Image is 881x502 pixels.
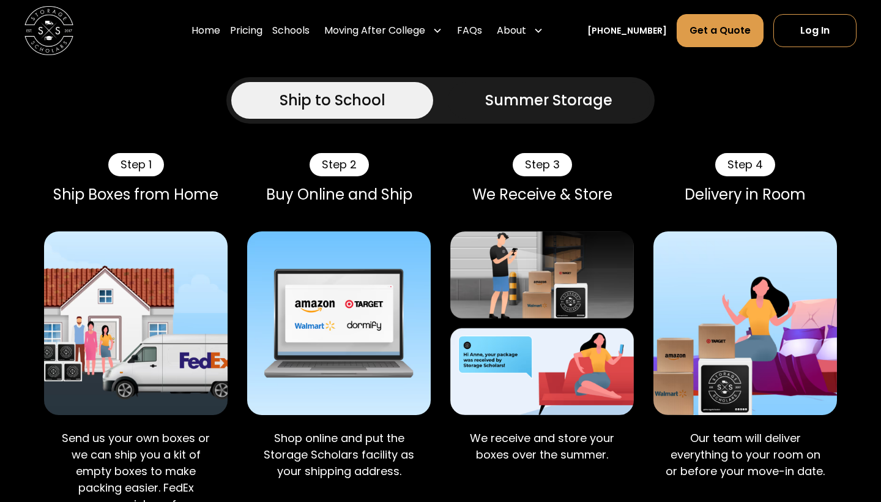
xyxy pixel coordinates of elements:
a: FAQs [457,13,482,48]
div: Buy Online and Ship [247,186,431,204]
div: We Receive & Store [450,186,634,204]
div: Step 2 [310,153,369,176]
img: Storage Scholars main logo [24,6,73,55]
div: Step 1 [108,153,164,176]
div: Step 3 [513,153,572,176]
p: We receive and store your boxes over the summer. [460,430,624,463]
a: Get a Quote [677,14,764,47]
div: Delivery in Room [653,186,837,204]
p: Shop online and put the Storage Scholars facility as your shipping address. [257,430,421,479]
div: Step 4 [715,153,775,176]
a: Log In [773,14,857,47]
a: home [24,6,73,55]
div: Summer Storage [485,89,612,111]
a: Schools [272,13,310,48]
div: Ship to School [280,89,385,111]
p: Our team will deliver everything to your room on or before your move-in date. [663,430,827,479]
a: [PHONE_NUMBER] [587,24,667,37]
a: Pricing [230,13,262,48]
div: Moving After College [324,23,425,38]
div: Ship Boxes from Home [44,186,228,204]
div: About [497,23,526,38]
a: Home [191,13,220,48]
div: About [492,13,548,48]
div: Moving After College [319,13,447,48]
